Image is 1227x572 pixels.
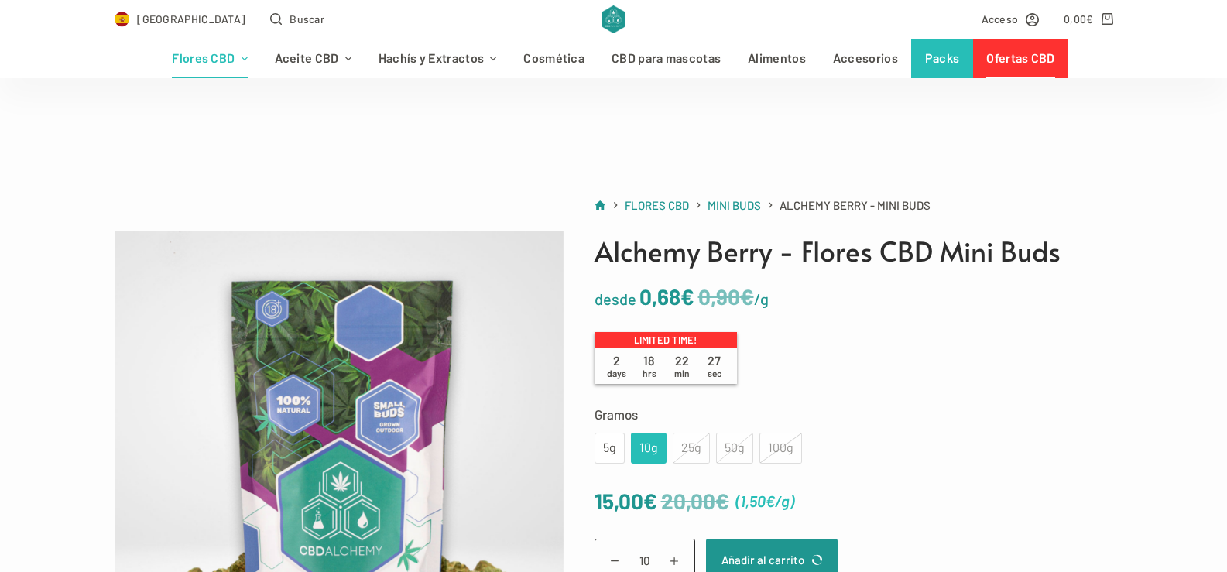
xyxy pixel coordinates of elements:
bdi: 0,68 [639,283,694,310]
a: Flores CBD [625,196,689,215]
span: Alchemy Berry - Mini Buds [780,196,931,215]
bdi: 15,00 [595,488,657,514]
bdi: 0,90 [698,283,754,310]
a: Aceite CBD [261,39,365,78]
a: CBD para mascotas [598,39,735,78]
span: ( ) [735,488,794,514]
a: Cosmética [510,39,598,78]
label: Gramos [595,403,1113,425]
span: 2 [601,353,633,379]
a: Select Country [115,10,246,28]
span: € [740,283,754,310]
span: € [715,488,729,514]
span: € [643,488,657,514]
span: Acceso [982,10,1019,28]
span: sec [708,368,721,378]
span: [GEOGRAPHIC_DATA] [137,10,245,28]
span: 22 [666,353,698,379]
a: Carro de compra [1064,10,1112,28]
div: 5g [604,438,615,458]
span: days [607,368,626,378]
bdi: 0,00 [1064,12,1094,26]
button: Abrir formulario de búsqueda [270,10,324,28]
nav: Menú de cabecera [159,39,1068,78]
span: € [1086,12,1093,26]
span: Buscar [290,10,324,28]
a: Accesorios [819,39,911,78]
span: min [674,368,690,378]
p: Limited time! [595,332,737,349]
span: € [680,283,694,310]
a: Packs [911,39,973,78]
span: desde [595,289,636,308]
span: /g [754,289,769,308]
bdi: 1,50 [740,492,775,510]
div: 10g [640,438,657,458]
span: hrs [643,368,656,378]
span: Flores CBD [625,198,689,212]
span: Mini Buds [708,198,761,212]
img: CBD Alchemy [602,5,625,33]
span: 27 [698,353,731,379]
span: /g [775,492,790,510]
span: 18 [633,353,666,379]
a: Acceso [982,10,1040,28]
img: ES Flag [115,12,130,27]
a: Flores CBD [159,39,261,78]
a: Mini Buds [708,196,761,215]
span: € [766,492,775,510]
a: Hachís y Extractos [365,39,510,78]
bdi: 20,00 [661,488,729,514]
h1: Alchemy Berry - Flores CBD Mini Buds [595,231,1113,272]
a: Ofertas CBD [973,39,1068,78]
a: Alimentos [735,39,820,78]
